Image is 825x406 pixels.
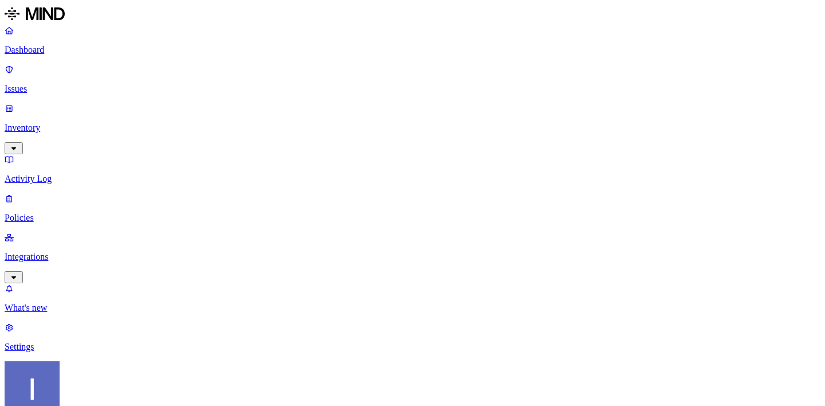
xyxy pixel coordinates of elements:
p: Dashboard [5,45,820,55]
a: What's new [5,283,820,313]
a: Settings [5,322,820,352]
a: Integrations [5,232,820,282]
a: MIND [5,5,820,25]
p: What's new [5,303,820,313]
a: Dashboard [5,25,820,55]
p: Integrations [5,252,820,262]
a: Inventory [5,103,820,153]
p: Policies [5,213,820,223]
a: Issues [5,64,820,94]
a: Policies [5,193,820,223]
img: MIND [5,5,65,23]
p: Activity Log [5,174,820,184]
p: Issues [5,84,820,94]
p: Settings [5,342,820,352]
a: Activity Log [5,154,820,184]
p: Inventory [5,123,820,133]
